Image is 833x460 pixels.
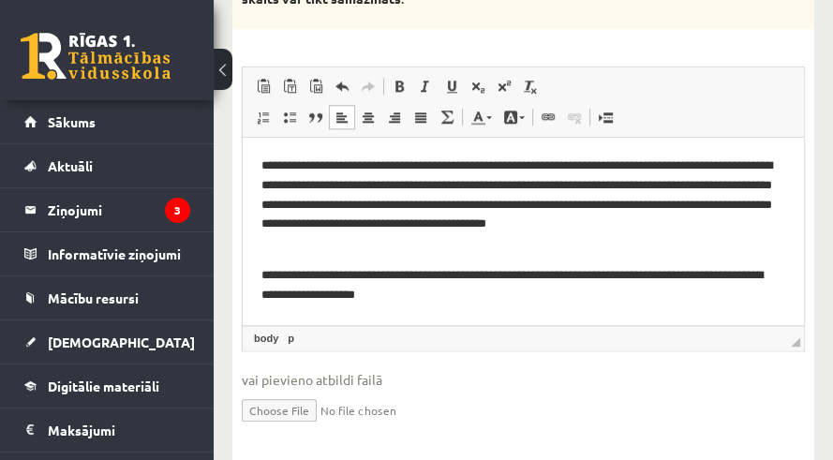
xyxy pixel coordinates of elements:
a: Maksājumi [24,408,190,452]
a: Ievietot/noņemt sarakstu ar aizzīmēm [276,105,303,129]
a: Noņemt stilus [517,74,543,98]
a: Fona krāsa [498,105,530,129]
legend: Ziņojumi [48,188,190,231]
a: Teksta krāsa [465,105,498,129]
span: [DEMOGRAPHIC_DATA] [48,334,195,350]
a: Atkārtot (vadīšanas taustiņš+Y) [355,74,381,98]
a: body elements [250,330,282,347]
span: Aktuāli [48,157,93,174]
a: Aktuāli [24,144,190,187]
a: Ievietot/noņemt numurētu sarakstu [250,105,276,129]
a: [DEMOGRAPHIC_DATA] [24,320,190,364]
span: Digitālie materiāli [48,378,159,394]
a: Atcelt (vadīšanas taustiņš+Z) [329,74,355,98]
a: Saite (vadīšanas taustiņš+K) [535,105,561,129]
a: Ievietot lapas pārtraukumu drukai [592,105,618,129]
a: Ziņojumi3 [24,188,190,231]
a: Digitālie materiāli [24,364,190,408]
span: Mācību resursi [48,289,139,306]
a: Slīpraksts (vadīšanas taustiņš+I) [412,74,439,98]
a: Treknraksts (vadīšanas taustiņš+B) [386,74,412,98]
span: Mērogot [791,337,800,347]
a: Ielīmēt (vadīšanas taustiņš+V) [250,74,276,98]
legend: Informatīvie ziņojumi [48,232,190,275]
iframe: Bagātinātā teksta redaktors, wiswyg-editor-user-answer-47433988771660 [243,138,804,325]
a: Informatīvie ziņojumi [24,232,190,275]
a: Mācību resursi [24,276,190,319]
a: Izlīdzināt malas [408,105,434,129]
a: Izlīdzināt pa labi [381,105,408,129]
a: Apakšraksts [465,74,491,98]
a: Ievietot kā vienkāršu tekstu (vadīšanas taustiņš+pārslēgšanas taustiņš+V) [276,74,303,98]
a: Pasvītrojums (vadīšanas taustiņš+U) [439,74,465,98]
a: Izlīdzināt pa kreisi [329,105,355,129]
i: 3 [165,198,190,223]
a: Rīgas 1. Tālmācības vidusskola [21,33,171,80]
a: Math [434,105,460,129]
a: Centrēti [355,105,381,129]
a: Augšraksts [491,74,517,98]
a: Atsaistīt [561,105,588,129]
a: Bloka citāts [303,105,329,129]
span: Sākums [48,113,96,130]
legend: Maksājumi [48,408,190,452]
span: vai pievieno atbildi failā [242,370,805,390]
a: p elements [284,330,298,347]
a: Sākums [24,100,190,143]
a: Ievietot no Worda [303,74,329,98]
